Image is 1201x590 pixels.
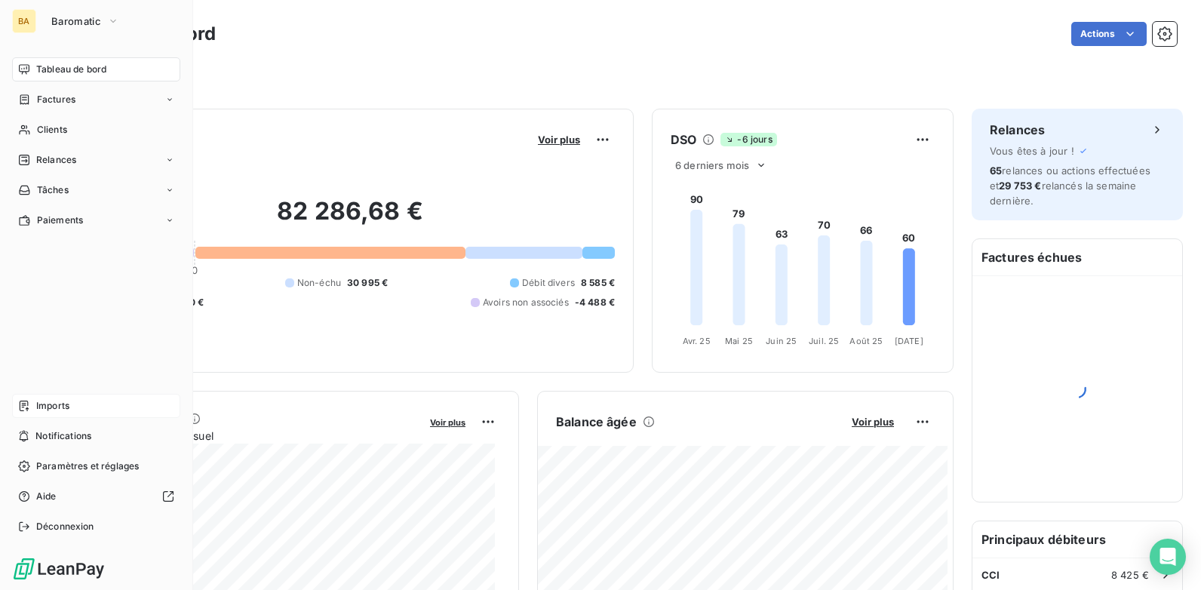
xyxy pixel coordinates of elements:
[990,121,1045,139] h6: Relances
[37,93,75,106] span: Factures
[990,164,1002,177] span: 65
[522,276,575,290] span: Débit divers
[849,336,883,346] tspan: Août 25
[85,428,419,444] span: Chiffre d'affaires mensuel
[425,415,470,429] button: Voir plus
[556,413,637,431] h6: Balance âgée
[533,133,585,146] button: Voir plus
[12,557,106,581] img: Logo LeanPay
[990,164,1150,207] span: relances ou actions effectuées et relancés la semaine dernière.
[720,133,776,146] span: -6 jours
[36,63,106,76] span: Tableau de bord
[35,429,91,443] span: Notifications
[538,134,580,146] span: Voir plus
[36,399,69,413] span: Imports
[12,484,180,509] a: Aide
[683,336,711,346] tspan: Avr. 25
[981,569,1000,581] span: CCI
[1111,569,1149,581] span: 8 425 €
[36,490,57,503] span: Aide
[51,15,101,27] span: Baromatic
[297,276,341,290] span: Non-échu
[347,276,388,290] span: 30 995 €
[1150,539,1186,575] div: Open Intercom Messenger
[725,336,753,346] tspan: Mai 25
[766,336,797,346] tspan: Juin 25
[36,520,94,533] span: Déconnexion
[671,131,696,149] h6: DSO
[37,183,69,197] span: Tâches
[12,9,36,33] div: BA
[847,415,898,429] button: Voir plus
[809,336,839,346] tspan: Juil. 25
[37,123,67,137] span: Clients
[895,336,923,346] tspan: [DATE]
[999,180,1041,192] span: 29 753 €
[575,296,615,309] span: -4 488 €
[36,153,76,167] span: Relances
[85,196,615,241] h2: 82 286,68 €
[972,521,1182,558] h6: Principaux débiteurs
[430,417,465,428] span: Voir plus
[990,145,1074,157] span: Vous êtes à jour !
[37,214,83,227] span: Paiements
[675,159,749,171] span: 6 derniers mois
[192,264,198,276] span: 0
[852,416,894,428] span: Voir plus
[1071,22,1147,46] button: Actions
[972,239,1182,275] h6: Factures échues
[36,459,139,473] span: Paramètres et réglages
[581,276,615,290] span: 8 585 €
[483,296,569,309] span: Avoirs non associés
